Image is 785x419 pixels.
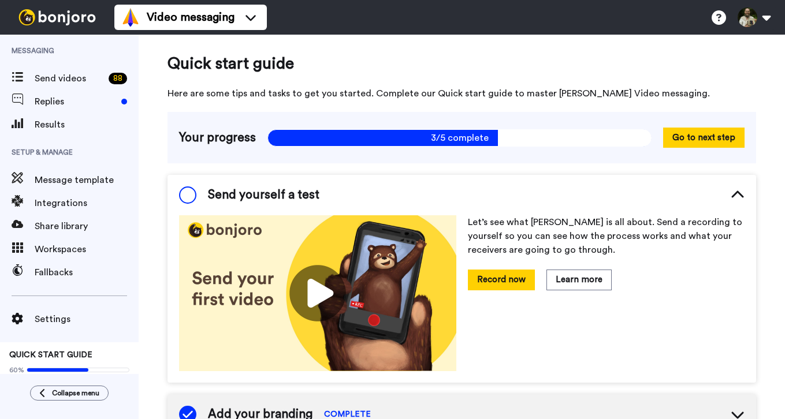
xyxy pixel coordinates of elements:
button: Learn more [546,270,612,290]
span: Your progress [179,129,256,147]
p: Let’s see what [PERSON_NAME] is all about. Send a recording to yourself so you can see how the pr... [468,215,745,257]
span: Workspaces [35,242,139,256]
span: Video messaging [147,9,235,25]
span: QUICK START GUIDE [9,351,92,359]
span: Share library [35,219,139,233]
span: Settings [35,312,139,326]
span: Send videos [35,72,104,85]
span: Results [35,118,139,132]
div: 88 [109,73,127,84]
img: bj-logo-header-white.svg [14,9,101,25]
span: 3/5 complete [267,129,652,147]
span: Replies [35,95,117,109]
button: Go to next step [663,128,745,148]
img: 178eb3909c0dc23ce44563bdb6dc2c11.jpg [179,215,456,371]
span: Integrations [35,196,139,210]
img: vm-color.svg [121,8,140,27]
span: Fallbacks [35,265,139,279]
span: Message template [35,173,139,187]
span: Here are some tips and tasks to get you started. Complete our Quick start guide to master [PERSON... [168,87,756,100]
button: Collapse menu [30,386,109,401]
span: Send yourself a test [208,186,319,204]
button: Record now [468,270,535,290]
span: Quick start guide [168,52,756,75]
span: 60% [9,365,24,375]
span: Collapse menu [52,388,99,398]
